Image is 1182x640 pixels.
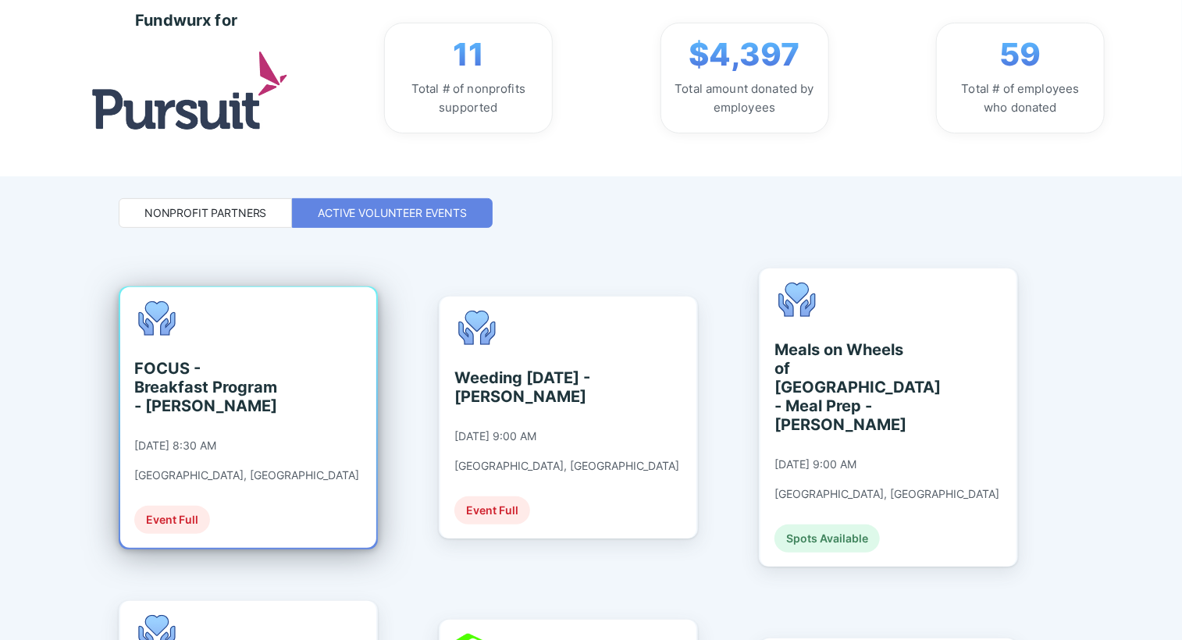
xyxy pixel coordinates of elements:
[774,487,999,501] div: [GEOGRAPHIC_DATA], [GEOGRAPHIC_DATA]
[674,80,816,117] div: Total amount donated by employees
[949,80,1091,117] div: Total # of employees who donated
[774,340,917,434] div: Meals on Wheels of [GEOGRAPHIC_DATA] - Meal Prep - [PERSON_NAME]
[453,36,484,73] span: 11
[454,459,679,473] div: [GEOGRAPHIC_DATA], [GEOGRAPHIC_DATA]
[318,205,467,221] div: Active Volunteer Events
[1000,36,1041,73] span: 59
[774,524,880,553] div: Spots Available
[454,368,597,406] div: Weeding [DATE] - [PERSON_NAME]
[92,52,287,129] img: logo.jpg
[134,468,359,482] div: [GEOGRAPHIC_DATA], [GEOGRAPHIC_DATA]
[454,429,536,443] div: [DATE] 9:00 AM
[454,496,530,524] div: Event Full
[397,80,539,117] div: Total # of nonprofits supported
[689,36,800,73] span: $4,397
[134,506,210,534] div: Event Full
[134,359,277,415] div: FOCUS - Breakfast Program - [PERSON_NAME]
[135,11,237,30] div: Fundwurx for
[774,457,856,471] div: [DATE] 9:00 AM
[144,205,266,221] div: Nonprofit Partners
[134,439,216,453] div: [DATE] 8:30 AM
